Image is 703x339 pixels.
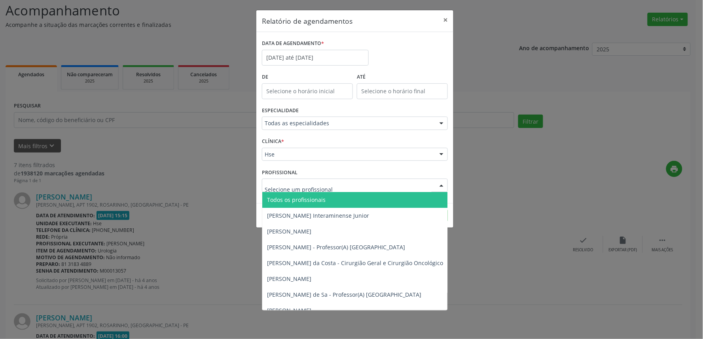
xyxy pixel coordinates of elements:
h5: Relatório de agendamentos [262,16,352,26]
span: Hse [265,151,432,158]
span: [PERSON_NAME] [267,307,311,314]
span: [PERSON_NAME] - Professor(A) [GEOGRAPHIC_DATA] [267,243,405,251]
span: [PERSON_NAME] Interaminense Junior [267,212,369,219]
label: PROFISSIONAL [262,166,297,179]
label: ATÉ [357,71,448,83]
input: Selecione uma data ou intervalo [262,50,369,66]
span: [PERSON_NAME] [267,228,311,235]
button: Close [438,10,453,30]
span: [PERSON_NAME] [267,275,311,282]
label: CLÍNICA [262,136,284,148]
label: DATA DE AGENDAMENTO [262,38,324,50]
span: Todas as especialidades [265,119,432,127]
label: ESPECIALIDADE [262,105,299,117]
span: Todos os profissionais [267,196,326,203]
input: Selecione o horário final [357,83,448,99]
label: De [262,71,353,83]
span: [PERSON_NAME] de Sa - Professor(A) [GEOGRAPHIC_DATA] [267,291,421,298]
input: Selecione um profissional [265,181,432,197]
span: [PERSON_NAME] da Costa - Cirurgião Geral e Cirurgião Oncológico [267,259,443,267]
input: Selecione o horário inicial [262,83,353,99]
